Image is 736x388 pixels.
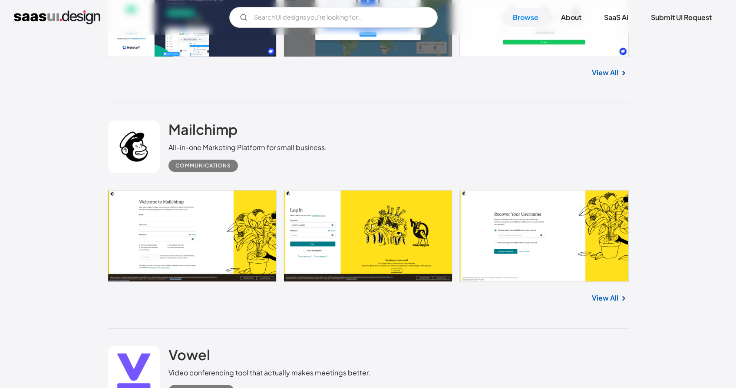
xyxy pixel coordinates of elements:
div: Video conferencing tool that actually makes meetings better. [168,368,370,378]
a: View All [592,293,618,303]
input: Search UI designs you're looking for... [229,7,438,28]
div: Communications [175,161,231,171]
a: SaaS Ai [594,8,639,27]
a: Vowel [168,346,210,368]
h2: Mailchimp [168,120,238,138]
a: Browse [502,8,549,27]
a: home [14,10,100,24]
form: Email Form [229,7,438,28]
h2: Vowel [168,346,210,363]
a: Submit UI Request [640,8,722,27]
div: All-in-one Marketing Platform for small business. [168,142,327,153]
a: About [551,8,592,27]
a: Mailchimp [168,120,238,142]
a: View All [592,67,618,78]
